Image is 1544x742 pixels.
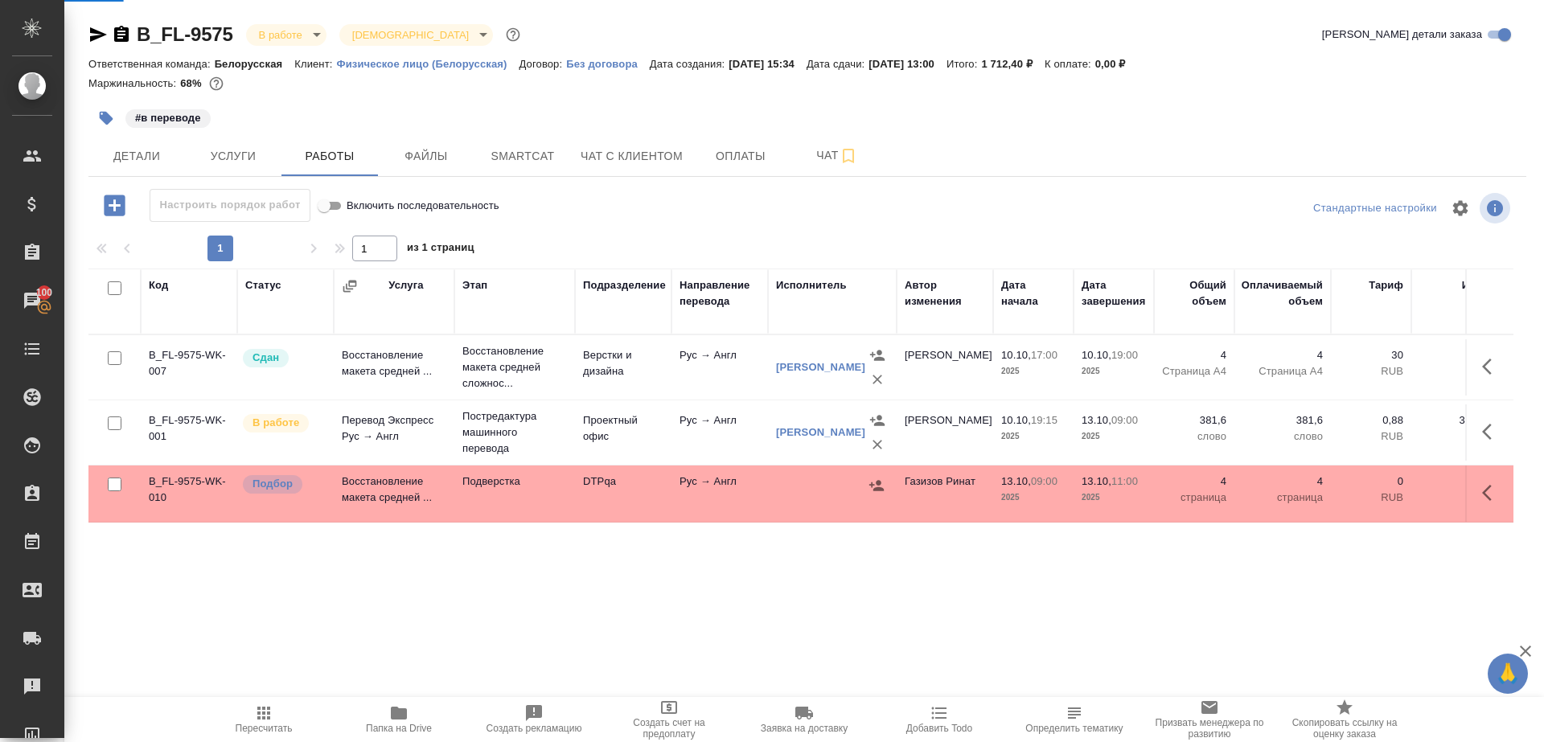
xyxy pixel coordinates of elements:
button: Создать рекламацию [466,697,602,742]
div: Можно подбирать исполнителей [241,473,326,495]
div: В работе [246,24,326,46]
div: Статус [245,277,281,293]
button: Добавить тэг [88,100,124,136]
span: Пересчитать [236,723,293,734]
td: Восстановление макета средней ... [334,465,454,522]
p: Итого: [947,58,981,70]
div: Код [149,277,168,293]
span: Заявка на доставку [761,723,848,734]
p: Физическое лицо (Белорусская) [336,58,519,70]
span: Призвать менеджера по развитию [1152,717,1267,740]
p: 2025 [1001,363,1066,379]
svg: Подписаться [839,146,858,166]
p: Постредактура машинного перевода [462,408,567,457]
span: Создать рекламацию [487,723,582,734]
p: Восстановление макета средней сложнос... [462,343,567,391]
button: Здесь прячутся важные кнопки [1472,473,1511,512]
p: Клиент: [294,58,336,70]
button: Сгруппировать [342,278,358,294]
a: B_FL-9575 [137,23,233,45]
p: 09:00 [1031,475,1057,487]
p: 13.10, [1082,475,1111,487]
p: 19:15 [1031,414,1057,426]
p: 4 [1162,473,1226,490]
p: Подверстка [462,473,567,490]
span: Оплаты [702,146,779,166]
div: Услуга [388,277,423,293]
button: Назначить [864,473,889,498]
p: Без договора [566,58,650,70]
button: Определить тематику [1007,697,1142,742]
p: 4 [1242,473,1323,490]
td: B_FL-9575-WK-007 [141,339,237,396]
td: Рус → Англ [671,404,768,461]
span: Детали [98,146,175,166]
p: В работе [253,415,299,431]
button: 455.81 RUB; [206,73,227,94]
p: Договор: [519,58,567,70]
p: страница [1162,490,1226,506]
p: RUB [1339,490,1403,506]
span: Услуги [195,146,272,166]
span: Посмотреть информацию [1480,193,1513,223]
span: 100 [27,285,63,301]
p: 68% [180,77,205,89]
p: Дата сдачи: [807,58,868,70]
button: Добавить работу [92,189,137,222]
td: DTPqa [575,465,671,522]
p: 11:00 [1111,475,1138,487]
p: 2025 [1001,428,1066,445]
p: 0 [1339,473,1403,490]
p: 381,6 [1242,412,1323,428]
td: Верстки и дизайна [575,339,671,396]
td: Рус → Англ [671,465,768,522]
a: Физическое лицо (Белорусская) [336,56,519,70]
p: Ответственная команда: [88,58,215,70]
button: Создать счет на предоплату [602,697,737,742]
button: В работе [254,28,307,42]
button: Пересчитать [196,697,331,742]
td: [PERSON_NAME] [897,404,993,461]
td: B_FL-9575-WK-010 [141,465,237,522]
span: Настроить таблицу [1441,189,1480,228]
td: Рус → Англ [671,339,768,396]
button: Назначить [865,408,889,432]
button: Скопировать ссылку для ЯМессенджера [88,25,108,44]
td: Перевод Экспресс Рус → Англ [334,404,454,461]
span: [PERSON_NAME] детали заказа [1322,27,1482,43]
button: Скопировать ссылку [112,25,131,44]
button: [DEMOGRAPHIC_DATA] [347,28,474,42]
p: 381,6 [1162,412,1226,428]
td: B_FL-9575-WK-001 [141,404,237,461]
p: [DATE] 13:00 [868,58,947,70]
p: 4 [1242,347,1323,363]
span: Чат [799,146,876,166]
p: 2025 [1001,490,1066,506]
div: В работе [339,24,493,46]
button: Доп статусы указывают на важность/срочность заказа [503,24,524,45]
span: Включить последовательность [347,198,499,214]
p: 09:00 [1111,414,1138,426]
p: Страница А4 [1162,363,1226,379]
p: Дата создания: [650,58,729,70]
a: Без договора [566,56,650,70]
p: #в переводе [135,110,201,126]
p: 2025 [1082,490,1146,506]
p: 0 [1419,473,1492,490]
p: 10.10, [1001,349,1031,361]
span: в переводе [124,110,212,124]
div: Направление перевода [680,277,760,310]
span: из 1 страниц [407,238,474,261]
div: Менеджер проверил работу исполнителя, передает ее на следующий этап [241,347,326,369]
div: Исполнитель [776,277,847,293]
p: слово [1162,428,1226,445]
div: Оплачиваемый объем [1242,277,1323,310]
div: Итого [1462,277,1492,293]
button: Добавить Todo [872,697,1007,742]
button: Папка на Drive [331,697,466,742]
p: 10.10, [1082,349,1111,361]
span: Создать счет на предоплату [611,717,727,740]
div: Автор изменения [905,277,985,310]
span: Добавить Todo [906,723,972,734]
p: 1 712,40 ₽ [981,58,1045,70]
